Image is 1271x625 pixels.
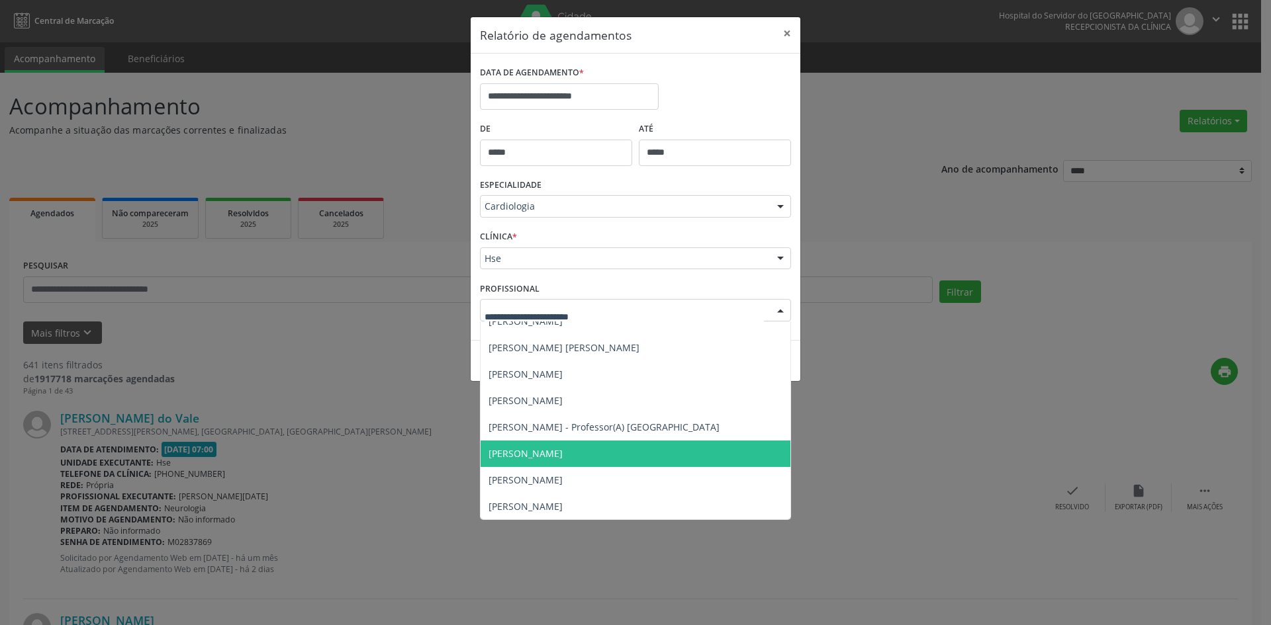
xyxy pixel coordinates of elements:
span: [PERSON_NAME] [489,315,563,327]
label: ESPECIALIDADE [480,175,541,196]
span: [PERSON_NAME] [489,500,563,513]
span: [PERSON_NAME] [489,447,563,460]
label: PROFISSIONAL [480,278,540,299]
span: [PERSON_NAME] - Professor(A) [GEOGRAPHIC_DATA] [489,421,720,433]
h5: Relatório de agendamentos [480,26,632,44]
span: Hse [485,252,764,265]
span: [PERSON_NAME] [489,368,563,380]
span: [PERSON_NAME] [489,474,563,486]
label: DATA DE AGENDAMENTO [480,63,584,83]
label: CLÍNICA [480,227,517,247]
label: De [480,119,632,140]
button: Close [774,17,800,50]
label: ATÉ [639,119,791,140]
span: [PERSON_NAME] [PERSON_NAME] [489,341,639,354]
span: [PERSON_NAME] [489,394,563,407]
span: Cardiologia [485,200,764,213]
